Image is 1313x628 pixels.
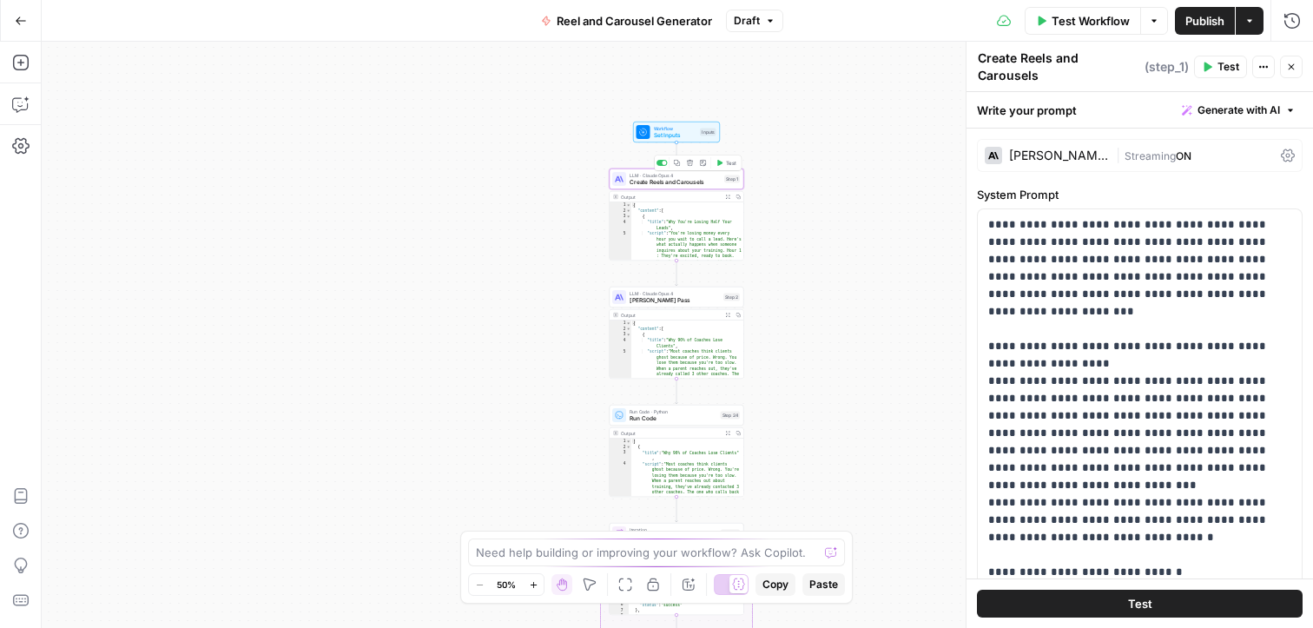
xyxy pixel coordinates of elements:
[610,461,631,524] div: 4
[610,332,631,338] div: 3
[809,577,838,592] span: Paste
[610,338,631,349] div: 4
[610,231,631,305] div: 5
[978,50,1140,84] textarea: Create Reels and Carousels
[676,497,678,522] g: Edge from step_24 to step_20
[1116,146,1125,163] span: |
[610,523,744,615] div: IterationProcess Each ReelStep 20Output[ { "attempt":"0198681c-fd49-8efe-ffe4 -764b91844b1f", "id...
[610,405,744,497] div: Run Code · PythonRun CodeStep 24Output[ { "title":"Why 90% of Coaches Lose Clients" , "script":"M...
[721,530,740,538] div: Step 20
[610,608,629,614] div: 7
[977,186,1303,203] label: System Prompt
[610,202,631,208] div: 1
[630,172,721,179] span: LLM · Claude Opus 4
[1185,12,1224,30] span: Publish
[626,439,631,445] span: Toggle code folding, rows 1 through 119
[1052,12,1130,30] span: Test Workflow
[654,125,697,132] span: Workflow
[610,349,631,406] div: 5
[610,122,744,142] div: WorkflowSet InputsInputs
[610,220,631,231] div: 4
[624,613,629,619] span: Toggle code folding, rows 8 through 13
[610,214,631,220] div: 3
[723,294,740,301] div: Step 2
[676,142,678,168] g: Edge from start to step_1
[610,169,744,261] div: LLM · Claude Opus 4Create Reels and CarouselsStep 1TestOutput{ "content":[ { "title":"Why You're ...
[734,13,760,29] span: Draft
[1194,56,1247,78] button: Test
[630,296,720,305] span: [PERSON_NAME] Pass
[621,430,720,437] div: Output
[1128,595,1152,612] span: Test
[626,332,631,338] span: Toggle code folding, rows 3 through 13
[1217,59,1239,75] span: Test
[1175,7,1235,35] button: Publish
[626,214,631,220] span: Toggle code folding, rows 3 through 13
[1025,7,1140,35] button: Test Workflow
[621,194,720,201] div: Output
[630,290,720,297] span: LLM · Claude Opus 4
[630,414,717,423] span: Run Code
[610,602,629,608] div: 6
[497,578,516,592] span: 50%
[967,92,1313,128] div: Write your prompt
[1125,149,1176,162] span: Streaming
[630,408,717,415] span: Run Code · Python
[1198,102,1280,118] span: Generate with AI
[557,12,712,30] span: Reel and Carousel Generator
[610,287,744,379] div: LLM · Claude Opus 4[PERSON_NAME] PassStep 2Output{ "content":[ { "title":"Why 90% of Coaches Lose...
[626,208,631,215] span: Toggle code folding, rows 2 through 109
[755,573,795,596] button: Copy
[610,613,629,619] div: 8
[726,10,783,32] button: Draft
[626,202,631,208] span: Toggle code folding, rows 1 through 110
[610,208,631,215] div: 2
[610,439,631,445] div: 1
[676,261,678,286] g: Edge from step_1 to step_2
[700,129,716,136] div: Inputs
[626,321,631,327] span: Toggle code folding, rows 1 through 121
[621,312,720,319] div: Output
[802,573,845,596] button: Paste
[626,327,631,333] span: Toggle code folding, rows 2 through 120
[610,445,631,451] div: 2
[1176,149,1191,162] span: ON
[610,327,631,333] div: 2
[762,577,788,592] span: Copy
[626,445,631,451] span: Toggle code folding, rows 2 through 12
[630,178,721,187] span: Create Reels and Carousels
[676,379,678,404] g: Edge from step_2 to step_24
[1175,99,1303,122] button: Generate with AI
[1145,58,1189,76] span: ( step_1 )
[610,450,631,461] div: 3
[1009,149,1109,162] div: [PERSON_NAME] Opus 4
[977,590,1303,618] button: Test
[531,7,722,35] button: Reel and Carousel Generator
[721,412,741,420] div: Step 24
[630,526,717,533] span: Iteration
[724,175,740,183] div: Step 1
[654,131,697,140] span: Set Inputs
[610,321,631,327] div: 1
